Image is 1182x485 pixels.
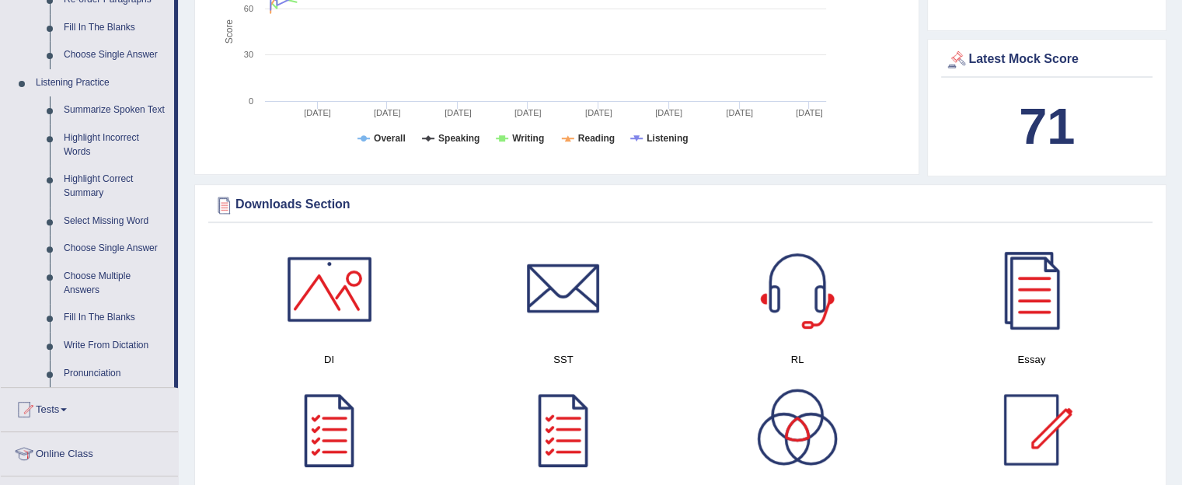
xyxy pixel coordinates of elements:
[1,432,178,471] a: Online Class
[212,194,1149,217] div: Downloads Section
[57,208,174,236] a: Select Missing Word
[922,351,1141,368] h4: Essay
[244,4,253,13] text: 60
[57,304,174,332] a: Fill In The Blanks
[726,108,753,117] tspan: [DATE]
[57,166,174,207] a: Highlight Correct Summary
[57,360,174,388] a: Pronunciation
[454,351,672,368] h4: SST
[57,235,174,263] a: Choose Single Answer
[655,108,682,117] tspan: [DATE]
[29,69,174,97] a: Listening Practice
[374,108,401,117] tspan: [DATE]
[578,133,615,144] tspan: Reading
[514,108,542,117] tspan: [DATE]
[304,108,331,117] tspan: [DATE]
[57,41,174,69] a: Choose Single Answer
[438,133,479,144] tspan: Speaking
[689,351,907,368] h4: RL
[57,96,174,124] a: Summarize Spoken Text
[57,263,174,304] a: Choose Multiple Answers
[220,351,438,368] h4: DI
[374,133,406,144] tspan: Overall
[57,332,174,360] a: Write From Dictation
[249,96,253,106] text: 0
[445,108,472,117] tspan: [DATE]
[224,19,235,44] tspan: Score
[1019,98,1075,155] b: 71
[945,48,1149,72] div: Latest Mock Score
[57,124,174,166] a: Highlight Incorrect Words
[796,108,823,117] tspan: [DATE]
[585,108,612,117] tspan: [DATE]
[244,50,253,59] text: 30
[1,388,178,427] a: Tests
[647,133,688,144] tspan: Listening
[512,133,544,144] tspan: Writing
[57,14,174,42] a: Fill In The Blanks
